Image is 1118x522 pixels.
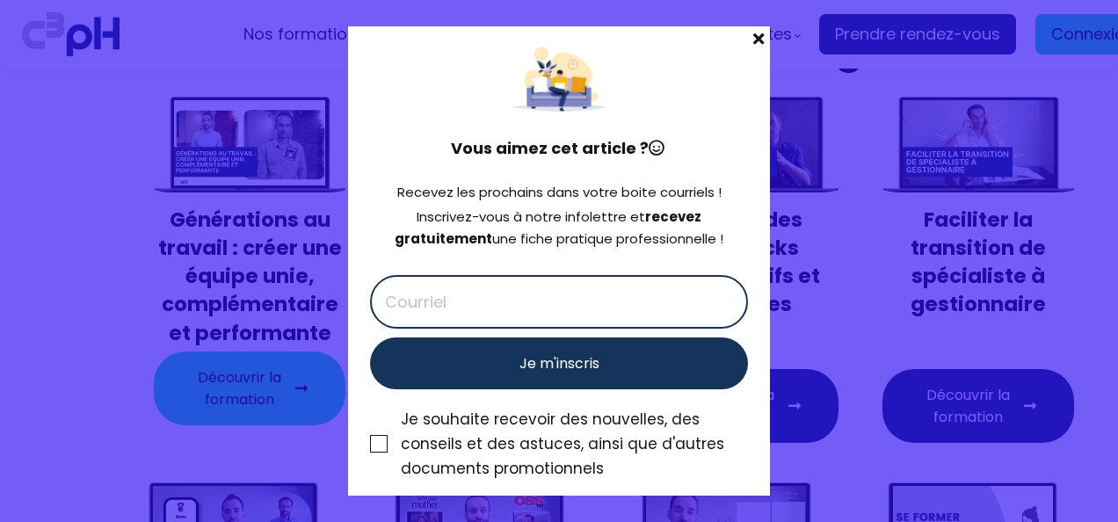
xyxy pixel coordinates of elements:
strong: recevez [645,207,701,226]
div: Recevez les prochains dans votre boite courriels ! [370,182,748,204]
button: Je m'inscris [370,337,748,389]
strong: gratuitement [395,229,492,248]
h4: Vous aimez cet article ? [370,136,748,161]
span: Je m'inscris [519,352,599,374]
div: Je souhaite recevoir des nouvelles, des conseils et des astuces, ainsi que d'autres documents pro... [401,407,748,481]
input: Courriel [370,275,748,329]
div: Inscrivez-vous à notre infolettre et une fiche pratique professionnelle ! [370,207,748,250]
